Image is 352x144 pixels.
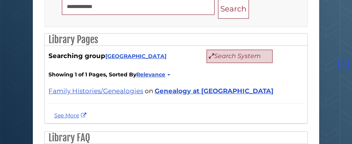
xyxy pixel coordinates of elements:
[145,87,153,95] span: on
[48,71,304,79] strong: Showing 1 of 1 Pages, Sorted By
[136,71,169,78] a: Relevance
[54,112,88,119] a: See more john h donker results
[48,50,304,63] div: Searching group
[336,61,350,68] a: Back to Top
[155,87,273,95] a: Genealogy at [GEOGRAPHIC_DATA]
[45,34,307,46] h2: Library Pages
[105,53,166,60] a: [GEOGRAPHIC_DATA]
[45,132,307,144] h2: Library FAQ
[48,87,143,95] a: Family Histories/Genealogies
[207,50,273,63] button: Search System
